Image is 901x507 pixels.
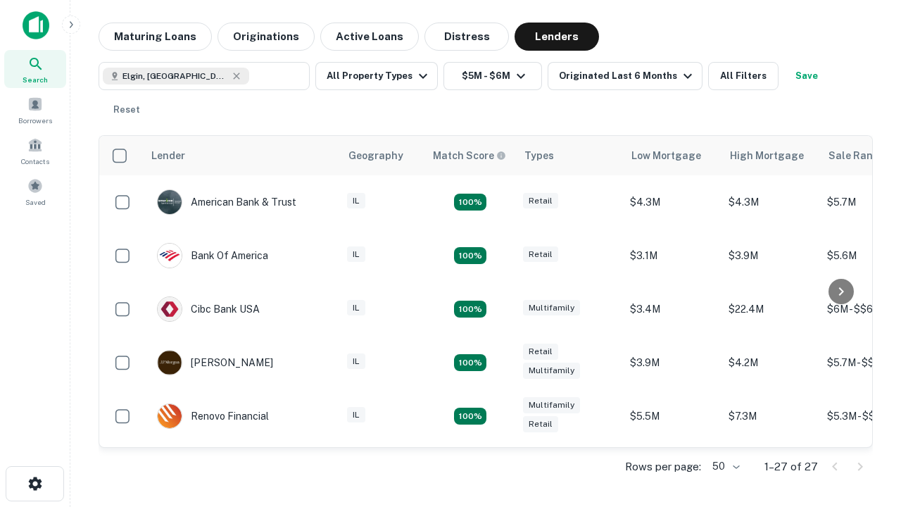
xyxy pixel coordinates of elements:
[348,147,403,164] div: Geography
[21,156,49,167] span: Contacts
[347,246,365,263] div: IL
[722,175,820,229] td: $4.3M
[143,136,340,175] th: Lender
[623,229,722,282] td: $3.1M
[523,363,580,379] div: Multifamily
[158,297,182,321] img: picture
[23,74,48,85] span: Search
[158,404,182,428] img: picture
[157,296,260,322] div: Cibc Bank USA
[347,353,365,370] div: IL
[515,23,599,51] button: Lenders
[523,246,558,263] div: Retail
[158,351,182,375] img: picture
[623,443,722,496] td: $2.2M
[454,194,486,211] div: Matching Properties: 7, hasApolloMatch: undefined
[433,148,503,163] h6: Match Score
[157,189,296,215] div: American Bank & Trust
[454,354,486,371] div: Matching Properties: 4, hasApolloMatch: undefined
[623,389,722,443] td: $5.5M
[623,282,722,336] td: $3.4M
[623,136,722,175] th: Low Mortgage
[347,407,365,423] div: IL
[158,190,182,214] img: picture
[157,403,269,429] div: Renovo Financial
[443,62,542,90] button: $5M - $6M
[151,147,185,164] div: Lender
[315,62,438,90] button: All Property Types
[784,62,829,90] button: Save your search to get updates of matches that match your search criteria.
[424,23,509,51] button: Distress
[831,349,901,417] iframe: Chat Widget
[104,96,149,124] button: Reset
[4,132,66,170] a: Contacts
[122,70,228,82] span: Elgin, [GEOGRAPHIC_DATA], [GEOGRAPHIC_DATA]
[18,115,52,126] span: Borrowers
[722,229,820,282] td: $3.9M
[631,147,701,164] div: Low Mortgage
[722,282,820,336] td: $22.4M
[764,458,818,475] p: 1–27 of 27
[523,193,558,209] div: Retail
[347,300,365,316] div: IL
[454,247,486,264] div: Matching Properties: 4, hasApolloMatch: undefined
[4,173,66,211] a: Saved
[158,244,182,268] img: picture
[523,344,558,360] div: Retail
[722,443,820,496] td: $3.1M
[320,23,419,51] button: Active Loans
[707,456,742,477] div: 50
[730,147,804,164] div: High Mortgage
[523,300,580,316] div: Multifamily
[433,148,506,163] div: Capitalize uses an advanced AI algorithm to match your search with the best lender. The match sco...
[99,23,212,51] button: Maturing Loans
[4,91,66,129] a: Borrowers
[157,243,268,268] div: Bank Of America
[523,416,558,432] div: Retail
[623,175,722,229] td: $4.3M
[623,336,722,389] td: $3.9M
[722,389,820,443] td: $7.3M
[548,62,702,90] button: Originated Last 6 Months
[454,301,486,318] div: Matching Properties: 4, hasApolloMatch: undefined
[424,136,516,175] th: Capitalize uses an advanced AI algorithm to match your search with the best lender. The match sco...
[722,336,820,389] td: $4.2M
[516,136,623,175] th: Types
[157,350,273,375] div: [PERSON_NAME]
[23,11,49,39] img: capitalize-icon.png
[340,136,424,175] th: Geography
[25,196,46,208] span: Saved
[218,23,315,51] button: Originations
[708,62,779,90] button: All Filters
[722,136,820,175] th: High Mortgage
[4,50,66,88] a: Search
[454,408,486,425] div: Matching Properties: 4, hasApolloMatch: undefined
[559,68,696,84] div: Originated Last 6 Months
[524,147,554,164] div: Types
[347,193,365,209] div: IL
[523,397,580,413] div: Multifamily
[625,458,701,475] p: Rows per page:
